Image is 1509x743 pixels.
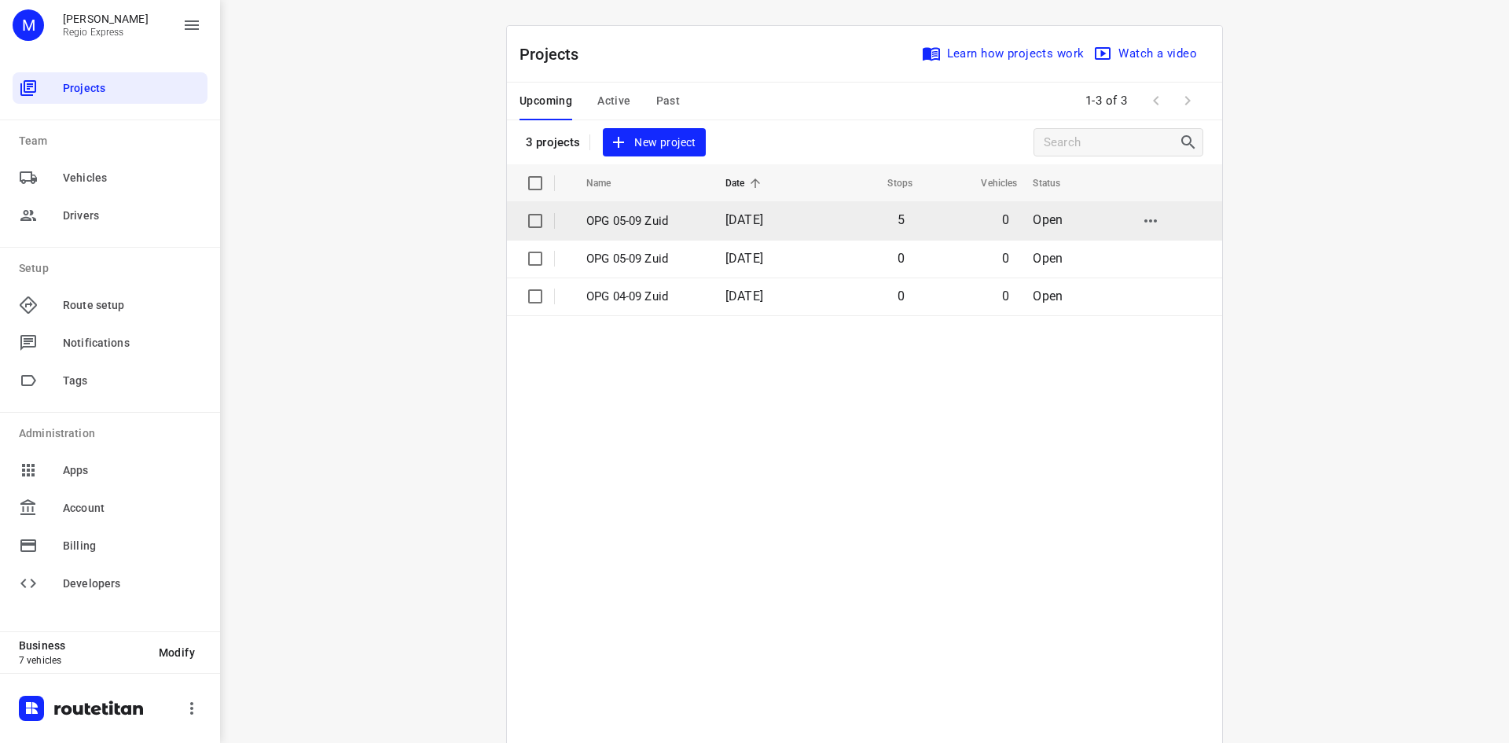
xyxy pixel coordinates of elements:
p: Business [19,639,146,652]
p: 7 vehicles [19,655,146,666]
span: [DATE] [725,289,763,303]
span: Vehicles [63,170,201,186]
div: Billing [13,530,207,561]
span: Name [586,174,632,193]
p: Max Bisseling [63,13,149,25]
p: Setup [19,260,207,277]
div: M [13,9,44,41]
span: Apps [63,462,201,479]
span: Stops [867,174,912,193]
span: 0 [1002,212,1009,227]
span: Modify [159,646,195,659]
div: Apps [13,454,207,486]
p: 3 projects [526,135,580,149]
div: Vehicles [13,162,207,193]
span: Billing [63,538,201,554]
div: Tags [13,365,207,396]
div: Projects [13,72,207,104]
span: Vehicles [960,174,1017,193]
span: Upcoming [520,91,572,111]
div: Notifications [13,327,207,359]
p: Regio Express [63,27,149,38]
span: Open [1033,289,1063,303]
span: Projects [63,80,201,97]
p: Projects [520,42,592,66]
span: Past [656,91,681,111]
span: Date [725,174,766,193]
div: Route setup [13,289,207,321]
span: Next Page [1172,85,1203,116]
button: New project [603,128,705,157]
span: Active [597,91,630,111]
div: Search [1179,133,1202,152]
span: 0 [1002,251,1009,266]
span: 0 [898,251,905,266]
span: [DATE] [725,251,763,266]
span: Drivers [63,208,201,224]
button: Modify [146,638,207,667]
span: Account [63,500,201,517]
span: Route setup [63,297,201,314]
span: New project [612,133,696,153]
p: Administration [19,425,207,442]
p: OPG 05-09 Zuid [586,212,702,230]
p: OPG 04-09 Zuid [586,288,702,306]
span: Open [1033,212,1063,227]
div: Drivers [13,200,207,231]
span: 5 [898,212,905,227]
span: Status [1033,174,1081,193]
span: 1-3 of 3 [1079,84,1134,118]
input: Search projects [1044,131,1179,155]
div: Account [13,492,207,524]
span: 0 [1002,289,1009,303]
span: Open [1033,251,1063,266]
p: OPG 05-09 Zuid [586,250,702,268]
span: Tags [63,373,201,389]
span: Notifications [63,335,201,351]
span: [DATE] [725,212,763,227]
div: Developers [13,568,207,599]
p: Team [19,133,207,149]
span: 0 [898,289,905,303]
span: Developers [63,576,201,592]
span: Previous Page [1140,85,1172,116]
